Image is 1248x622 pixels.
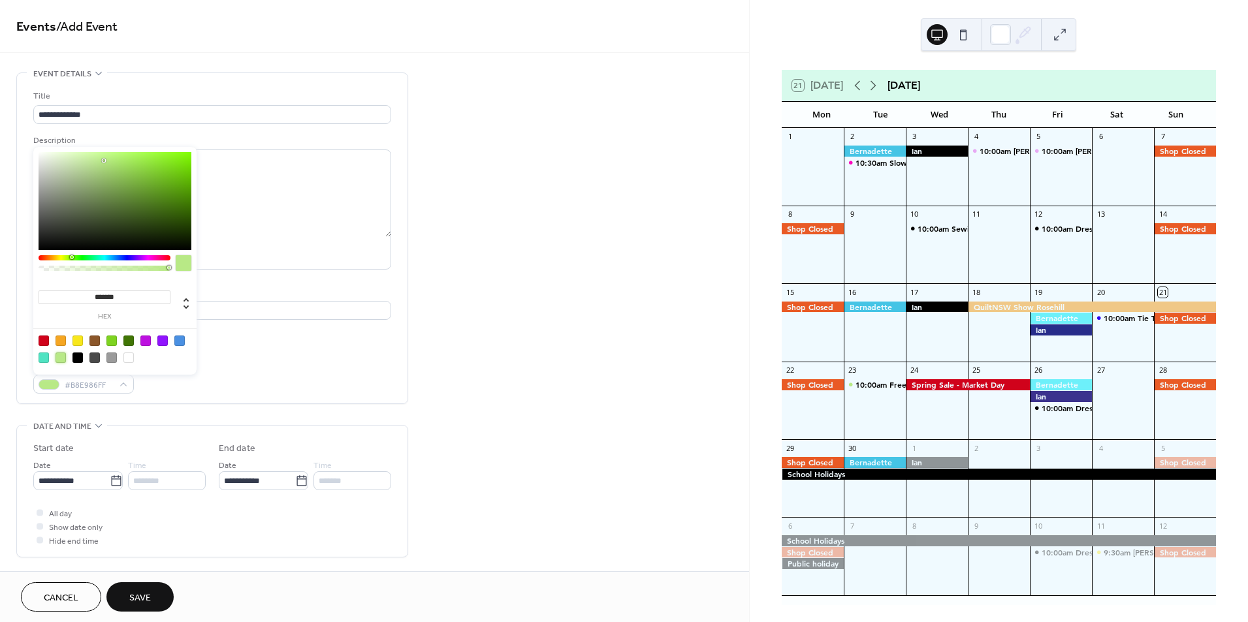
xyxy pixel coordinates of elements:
[1087,102,1146,128] div: Sat
[782,547,844,558] div: Shop Closed
[33,89,389,103] div: Title
[848,287,857,297] div: 16
[128,459,146,473] span: Time
[1158,210,1168,219] div: 14
[786,132,795,142] div: 1
[1030,379,1092,390] div: Bernadette
[56,352,66,363] div: #B8E986
[968,302,1216,313] div: QuiltNSW Show Rosehill
[786,287,795,297] div: 15
[49,535,99,548] span: Hide end time
[1034,132,1044,142] div: 5
[1092,313,1154,324] div: Tie Time - Upcycling
[72,335,83,346] div: #F8E71C
[1147,102,1206,128] div: Sun
[972,287,982,297] div: 18
[1154,313,1216,324] div: Shop Closed
[106,335,117,346] div: #7ED321
[786,365,795,375] div: 22
[1154,379,1216,390] div: Shop Closed
[39,313,170,320] label: hex
[1034,521,1044,531] div: 10
[1042,146,1076,157] span: 10:00am
[313,459,332,473] span: Time
[33,285,389,299] div: Location
[39,335,49,346] div: #D0021B
[1030,547,1092,558] div: Dressmaking Skills
[123,335,134,346] div: #417505
[33,442,74,456] div: Start date
[910,210,920,219] div: 10
[856,379,889,390] span: 10:00am
[129,591,151,605] span: Save
[1030,403,1092,414] div: Dressmaking Class
[56,335,66,346] div: #F5A623
[844,379,906,390] div: Free motion quilting - beginners' basics
[123,352,134,363] div: #FFFFFF
[44,591,78,605] span: Cancel
[1104,313,1138,324] span: 10:00am
[1034,210,1044,219] div: 12
[72,352,83,363] div: #000000
[49,507,72,521] span: All day
[786,443,795,453] div: 29
[906,223,968,234] div: Sewing Machine Club
[1042,223,1076,234] span: 10:00am
[49,521,103,535] span: Show date only
[1076,403,1142,414] div: Dressmaking Class
[972,443,982,453] div: 2
[89,352,100,363] div: #4A4A4A
[968,146,1030,157] div: Karen John - The Pods - 2 day workshop
[786,210,795,219] div: 8
[157,335,168,346] div: #9013FE
[56,14,118,40] span: / Add Event
[782,469,1216,480] div: School Holidays
[16,14,56,40] a: Events
[844,157,906,168] div: Slow Stitching and Beginners Patchwork
[844,302,906,313] div: Bernadette
[1154,146,1216,157] div: Shop Closed
[33,420,91,433] span: Date and time
[1158,287,1168,297] div: 21
[1076,146,1248,157] div: [PERSON_NAME] - The Pods - 2 day workshop
[972,521,982,531] div: 9
[1158,132,1168,142] div: 7
[106,352,117,363] div: #9B9B9B
[910,365,920,375] div: 24
[39,352,49,363] div: #50E3C2
[1096,443,1106,453] div: 4
[906,146,968,157] div: Ian
[910,287,920,297] div: 17
[1154,547,1216,558] div: Shop Closed
[219,459,236,473] span: Date
[1076,547,1142,558] div: Dressmaking Skills
[1154,223,1216,234] div: Shop Closed
[969,102,1028,128] div: Thu
[782,302,844,313] div: Shop Closed
[1014,146,1186,157] div: [PERSON_NAME] - The Pods - 2 day workshop
[952,223,1032,234] div: Sewing Machine Club
[1034,443,1044,453] div: 3
[782,535,1216,546] div: School Holidays
[33,134,389,148] div: Description
[972,365,982,375] div: 25
[844,146,906,157] div: Bernadette
[1096,521,1106,531] div: 11
[782,223,844,234] div: Shop Closed
[792,102,851,128] div: Mon
[1030,313,1092,324] div: Bernadette
[910,443,920,453] div: 1
[1029,102,1087,128] div: Fri
[782,457,844,468] div: Shop Closed
[1154,457,1216,468] div: Shop Closed
[1096,287,1106,297] div: 20
[21,582,101,612] a: Cancel
[972,132,982,142] div: 4
[856,157,889,168] span: 10:30am
[889,157,1040,168] div: Slow Stitching and Beginners Patchwork
[906,302,968,313] div: Ian
[848,210,857,219] div: 9
[33,459,51,473] span: Date
[1158,521,1168,531] div: 12
[972,210,982,219] div: 11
